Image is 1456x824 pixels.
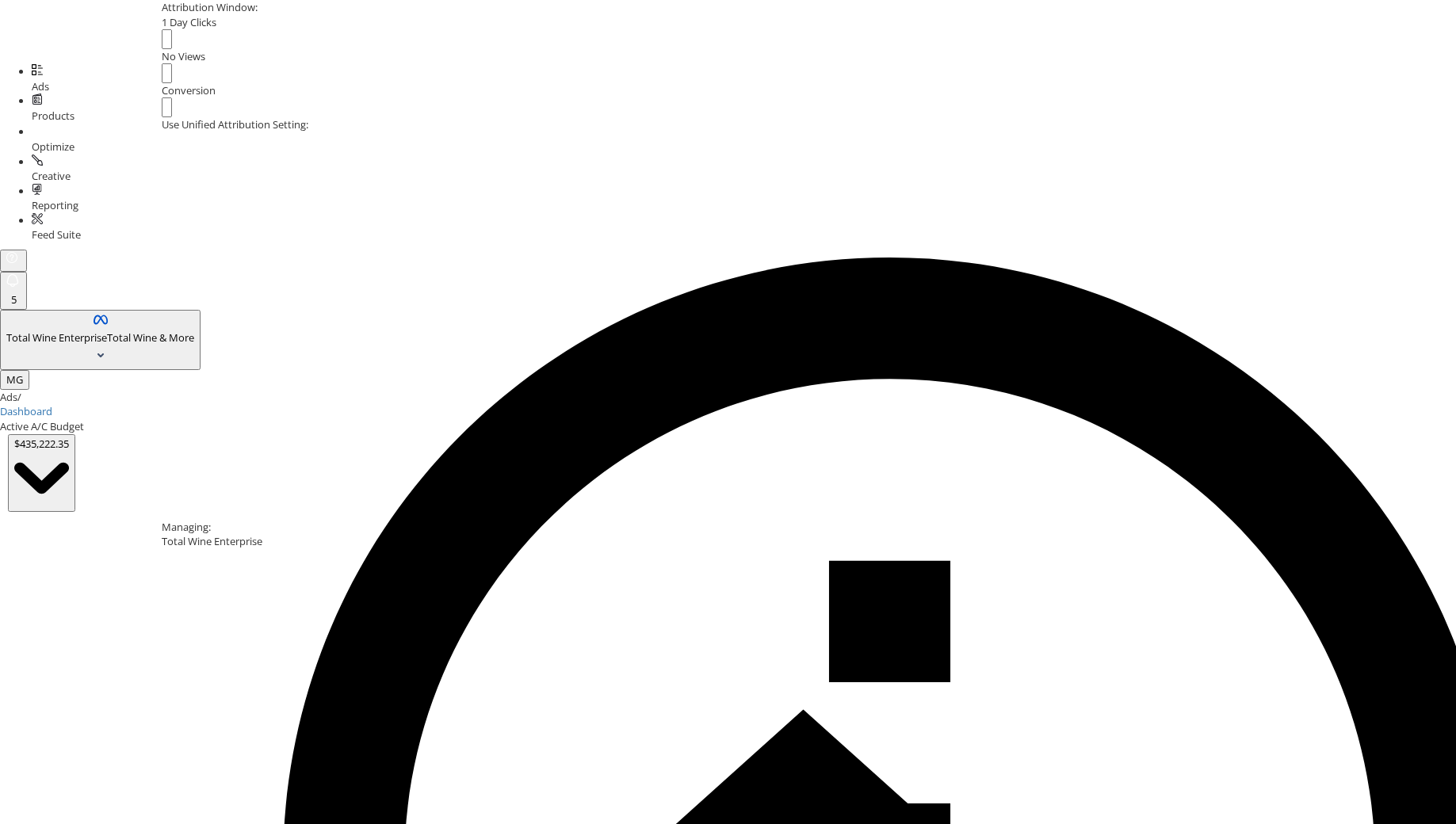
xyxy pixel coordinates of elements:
[162,49,205,63] span: No Views
[32,169,71,183] span: Creative
[8,434,75,512] button: $435,222.35
[6,372,23,387] span: MG
[17,390,21,404] span: /
[32,198,78,212] span: Reporting
[162,15,216,29] span: 1 Day Clicks
[6,292,21,307] div: 5
[162,83,216,97] span: Conversion
[14,437,69,452] div: $435,222.35
[6,330,107,345] span: Total Wine Enterprise
[32,139,75,154] span: Optimize
[32,227,81,242] span: Feed Suite
[32,79,49,93] span: Ads
[32,109,75,123] span: Products
[162,117,308,132] label: Use Unified Attribution Setting:
[107,330,194,345] span: Total Wine & More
